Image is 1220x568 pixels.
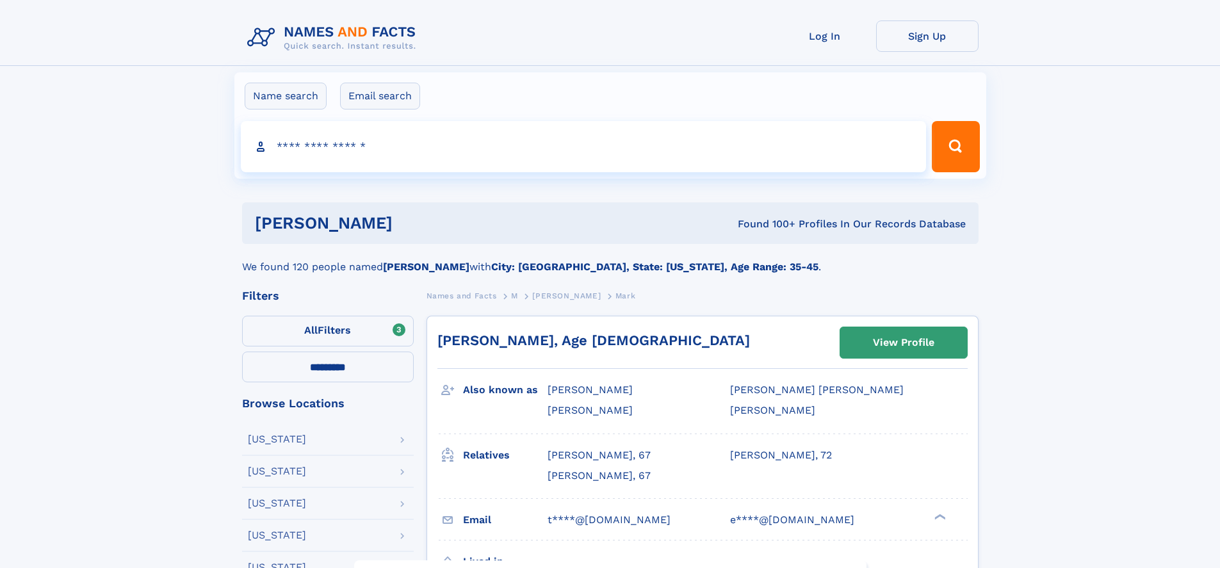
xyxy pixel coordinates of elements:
a: [PERSON_NAME] [532,288,601,304]
label: Name search [245,83,327,110]
a: Log In [774,20,876,52]
div: [US_STATE] [248,530,306,540]
div: Found 100+ Profiles In Our Records Database [565,217,966,231]
h1: [PERSON_NAME] [255,215,565,231]
span: All [304,324,318,336]
input: search input [241,121,927,172]
div: [US_STATE] [248,466,306,476]
a: [PERSON_NAME], 67 [548,469,651,483]
b: City: [GEOGRAPHIC_DATA], State: [US_STATE], Age Range: 35-45 [491,261,818,273]
a: [PERSON_NAME], Age [DEMOGRAPHIC_DATA] [437,332,750,348]
button: Search Button [932,121,979,172]
div: Browse Locations [242,398,414,409]
h3: Email [463,509,548,531]
div: ❯ [931,512,947,521]
a: Sign Up [876,20,979,52]
h3: Also known as [463,379,548,401]
a: Names and Facts [427,288,497,304]
label: Filters [242,316,414,346]
a: [PERSON_NAME], 67 [548,448,651,462]
h3: Relatives [463,444,548,466]
label: Email search [340,83,420,110]
span: [PERSON_NAME] [PERSON_NAME] [730,384,904,396]
b: [PERSON_NAME] [383,261,469,273]
span: [PERSON_NAME] [730,404,815,416]
span: [PERSON_NAME] [548,404,633,416]
span: [PERSON_NAME] [548,384,633,396]
div: View Profile [873,328,934,357]
div: [US_STATE] [248,434,306,444]
span: Mark [615,291,635,300]
div: Filters [242,290,414,302]
a: [PERSON_NAME], 72 [730,448,832,462]
div: [US_STATE] [248,498,306,508]
span: M [511,291,518,300]
span: [PERSON_NAME] [532,291,601,300]
div: We found 120 people named with . [242,244,979,275]
a: View Profile [840,327,967,358]
img: Logo Names and Facts [242,20,427,55]
a: M [511,288,518,304]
